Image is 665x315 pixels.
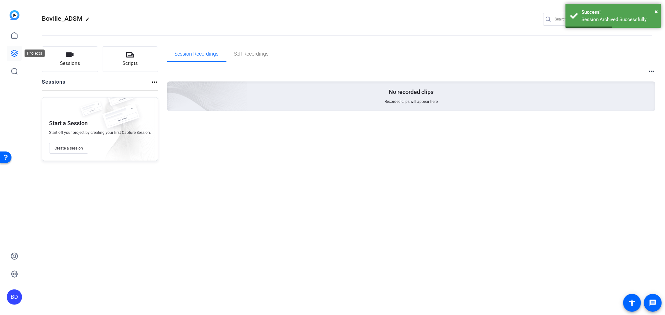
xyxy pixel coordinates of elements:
[49,130,151,135] span: Start off your project by creating your first Capture Session.
[103,88,138,111] img: fake-session.png
[42,46,98,72] button: Sessions
[628,299,636,307] mat-icon: accessibility
[49,119,88,127] p: Start a Session
[648,67,655,75] mat-icon: more_horiz
[55,146,83,151] span: Create a session
[389,88,433,96] p: No recorded clips
[97,104,145,135] img: fake-session.png
[60,60,80,67] span: Sessions
[25,50,45,57] div: Projects
[234,51,269,57] span: Self Recordings
[85,17,93,25] mat-icon: edit
[7,289,22,305] div: BD
[10,10,19,20] img: blue-gradient.svg
[555,15,612,23] input: Search
[581,9,656,16] div: Success!
[77,101,106,120] img: fake-session.png
[102,46,159,72] button: Scripts
[42,15,82,22] span: Boville_ADSM
[122,60,138,67] span: Scripts
[385,99,438,104] span: Recorded clips will appear here
[175,51,219,57] span: Session Recordings
[96,18,248,157] img: embarkstudio-empty-session.png
[655,8,658,15] span: ×
[42,78,66,90] h2: Sessions
[655,7,658,16] button: Close
[151,78,158,86] mat-icon: more_horiz
[93,96,155,164] img: embarkstudio-empty-session.png
[49,143,88,154] button: Create a session
[649,299,657,307] mat-icon: message
[581,16,656,23] div: Session Archived Successfully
